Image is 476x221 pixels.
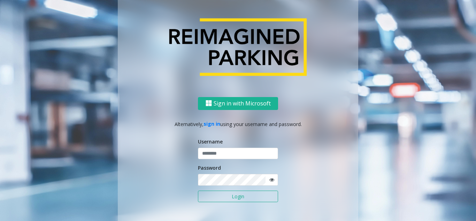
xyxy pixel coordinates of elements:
label: Username [198,138,223,145]
button: Sign in with Microsoft [198,97,278,110]
a: sign in [204,120,220,127]
p: Alternatively, using your username and password. [125,120,351,127]
button: Login [198,191,278,202]
label: Password [198,164,221,171]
